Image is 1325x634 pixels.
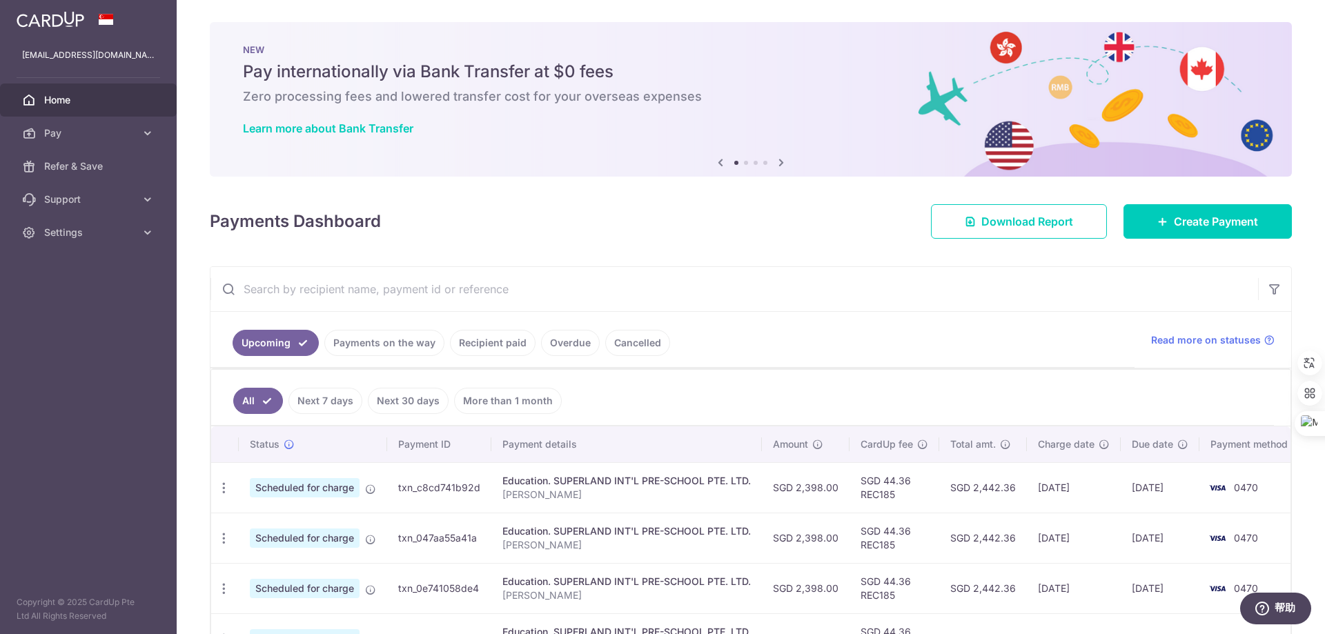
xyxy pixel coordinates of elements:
span: Read more on statuses [1151,333,1261,347]
span: Amount [773,437,808,451]
div: Education. SUPERLAND INT'L PRE-SCHOOL PTE. LTD. [502,524,751,538]
a: Upcoming [233,330,319,356]
td: SGD 2,398.00 [762,513,850,563]
span: 0470 [1234,582,1258,594]
td: SGD 44.36 REC185 [850,462,939,513]
a: Next 30 days [368,388,449,414]
td: SGD 2,398.00 [762,462,850,513]
span: Pay [44,126,135,140]
span: Scheduled for charge [250,579,360,598]
td: [DATE] [1027,513,1121,563]
th: Payment details [491,426,762,462]
span: Settings [44,226,135,239]
img: Bank Card [1204,479,1231,496]
td: [DATE] [1027,462,1121,513]
p: [PERSON_NAME] [502,538,751,552]
span: Due date [1132,437,1173,451]
p: [EMAIL_ADDRESS][DOMAIN_NAME] [22,48,155,62]
td: SGD 2,442.36 [939,563,1027,613]
td: [DATE] [1027,563,1121,613]
input: Search by recipient name, payment id or reference [210,267,1258,311]
h6: Zero processing fees and lowered transfer cost for your overseas expenses [243,88,1259,105]
span: Total amt. [950,437,996,451]
span: Status [250,437,279,451]
p: NEW [243,44,1259,55]
span: Scheduled for charge [250,528,360,548]
th: Payment ID [387,426,491,462]
a: Recipient paid [450,330,536,356]
td: SGD 2,398.00 [762,563,850,613]
a: More than 1 month [454,388,562,414]
h5: Pay internationally via Bank Transfer at $0 fees [243,61,1259,83]
td: txn_c8cd741b92d [387,462,491,513]
span: Home [44,93,135,107]
iframe: 打开一个小组件，您可以在其中找到更多信息 [1239,593,1311,627]
a: Download Report [931,204,1107,239]
td: [DATE] [1121,563,1199,613]
a: Next 7 days [288,388,362,414]
a: Cancelled [605,330,670,356]
a: Read more on statuses [1151,333,1275,347]
span: Scheduled for charge [250,478,360,497]
h4: Payments Dashboard [210,209,381,234]
a: Payments on the way [324,330,444,356]
td: SGD 2,442.36 [939,513,1027,563]
img: Bank Card [1204,530,1231,546]
p: [PERSON_NAME] [502,488,751,502]
span: Download Report [981,213,1073,230]
span: Create Payment [1174,213,1258,230]
p: [PERSON_NAME] [502,588,751,602]
a: Create Payment [1123,204,1292,239]
div: Education. SUPERLAND INT'L PRE-SCHOOL PTE. LTD. [502,474,751,488]
span: Refer & Save [44,159,135,173]
td: SGD 2,442.36 [939,462,1027,513]
img: Bank transfer banner [210,22,1292,177]
td: [DATE] [1121,462,1199,513]
span: Charge date [1038,437,1095,451]
img: Bank Card [1204,580,1231,597]
td: [DATE] [1121,513,1199,563]
span: Support [44,192,135,206]
td: txn_047aa55a41a [387,513,491,563]
th: Payment method [1199,426,1304,462]
a: All [233,388,283,414]
span: 0470 [1234,532,1258,544]
a: Learn more about Bank Transfer [243,121,413,135]
span: CardUp fee [861,437,913,451]
a: Overdue [541,330,600,356]
div: Education. SUPERLAND INT'L PRE-SCHOOL PTE. LTD. [502,575,751,588]
td: SGD 44.36 REC185 [850,563,939,613]
td: txn_0e741058de4 [387,563,491,613]
td: SGD 44.36 REC185 [850,513,939,563]
img: CardUp [17,11,84,28]
span: 0470 [1234,482,1258,493]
